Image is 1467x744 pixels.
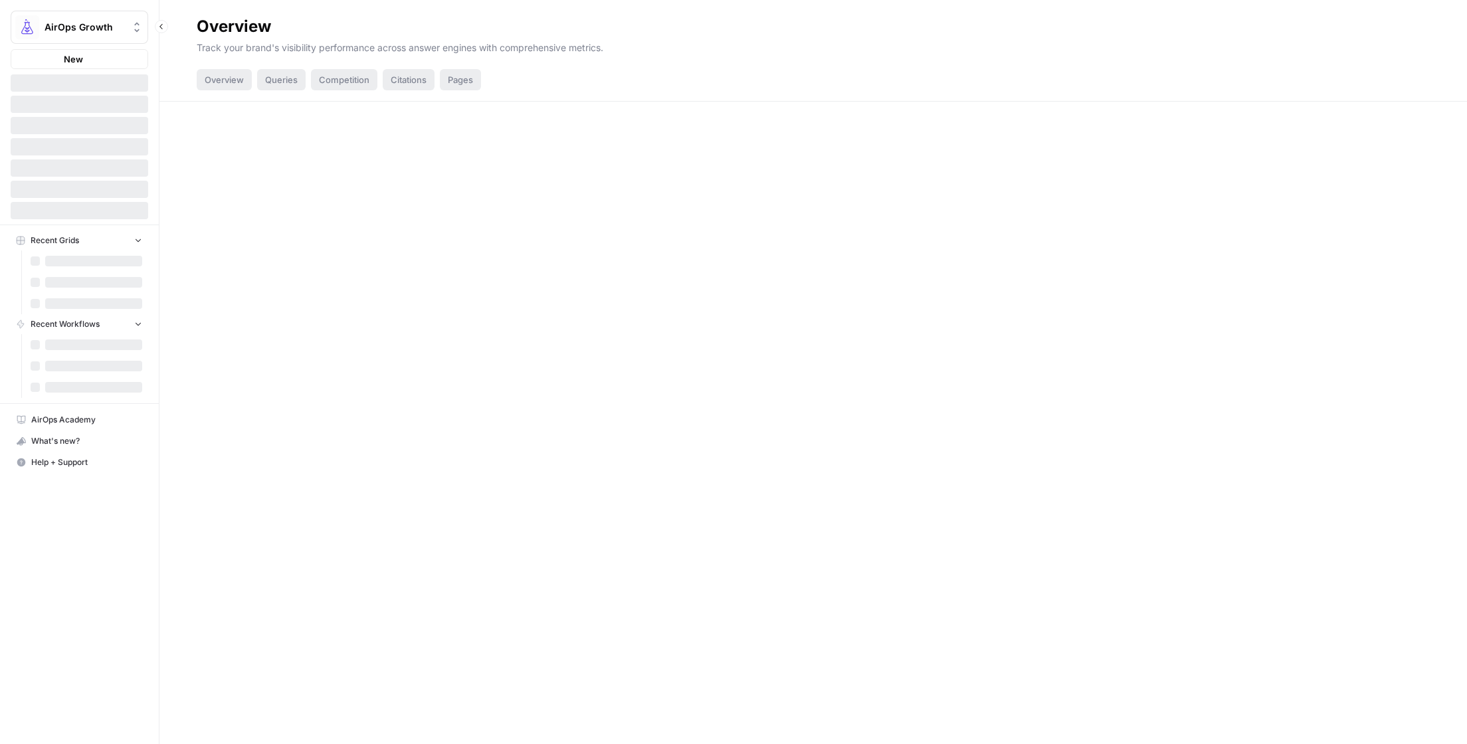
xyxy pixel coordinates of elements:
[31,414,142,426] span: AirOps Academy
[11,430,148,452] button: What's new?
[197,16,271,37] div: Overview
[31,456,142,468] span: Help + Support
[11,49,148,69] button: New
[11,231,148,250] button: Recent Grids
[311,69,377,90] div: Competition
[197,69,252,90] div: Overview
[64,52,83,66] span: New
[45,21,125,34] span: AirOps Growth
[11,11,148,44] button: Workspace: AirOps Growth
[11,314,148,334] button: Recent Workflows
[11,409,148,430] a: AirOps Academy
[11,452,148,473] button: Help + Support
[15,15,39,39] img: AirOps Growth Logo
[31,234,79,246] span: Recent Grids
[383,69,435,90] div: Citations
[197,37,1430,54] p: Track your brand's visibility performance across answer engines with comprehensive metrics.
[440,69,481,90] div: Pages
[257,69,306,90] div: Queries
[11,431,147,451] div: What's new?
[31,318,100,330] span: Recent Workflows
